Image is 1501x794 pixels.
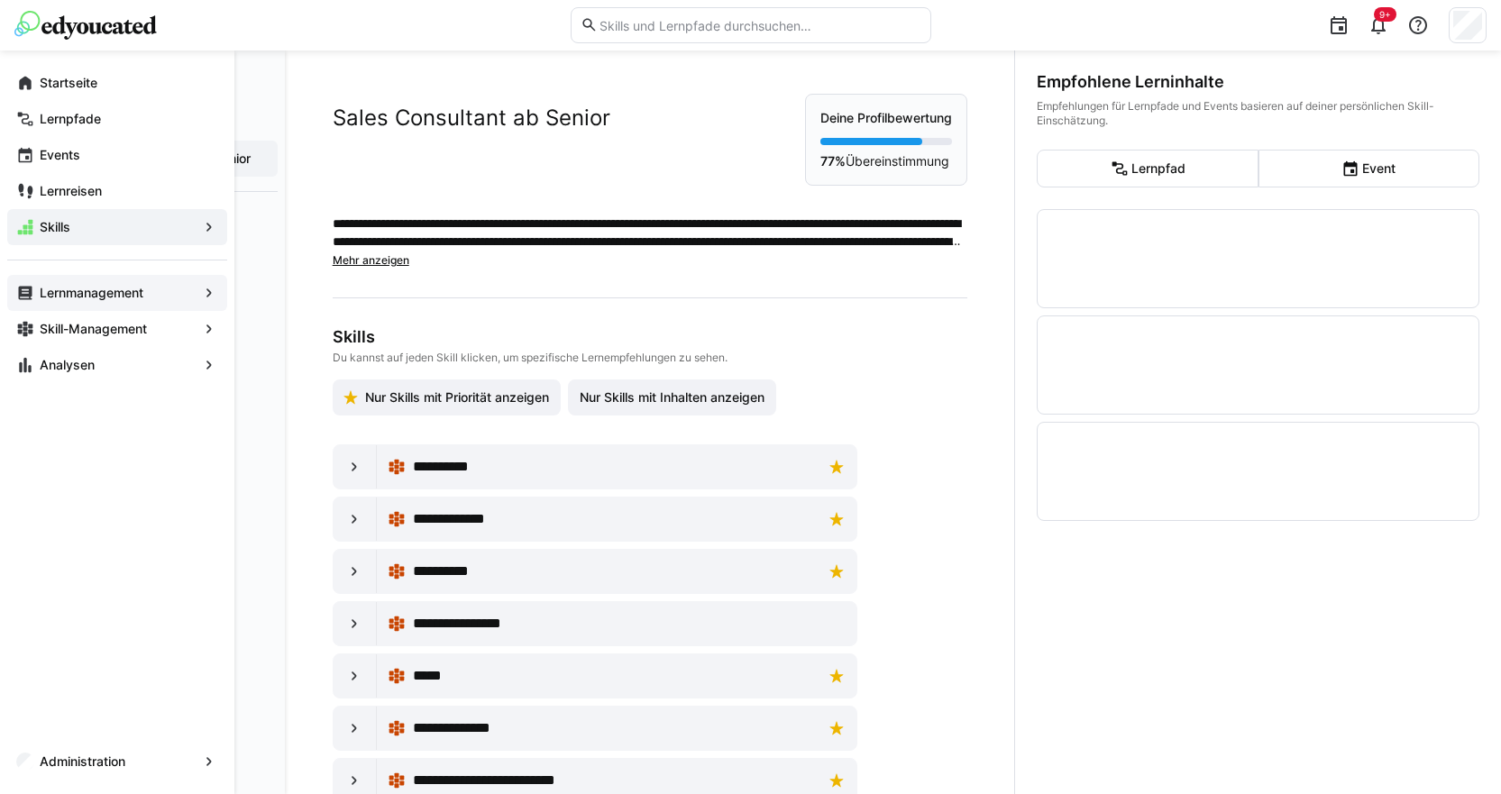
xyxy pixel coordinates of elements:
eds-button-option: Lernpfad [1037,150,1258,187]
span: 9+ [1379,9,1391,20]
span: Mehr anzeigen [333,253,409,267]
div: Empfehlungen für Lernpfade und Events basieren auf deiner persönlichen Skill-Einschätzung. [1037,99,1479,128]
span: Nur Skills mit Priorität anzeigen [362,388,552,406]
input: Skills und Lernpfade durchsuchen… [598,17,920,33]
h2: Sales Consultant ab Senior [333,105,610,132]
h3: Skills [333,327,964,347]
p: Übereinstimmung [820,152,952,170]
span: Nur Skills mit Inhalten anzeigen [577,388,767,406]
button: Nur Skills mit Priorität anzeigen [333,379,561,415]
button: Nur Skills mit Inhalten anzeigen [568,379,776,415]
p: Deine Profilbewertung [820,109,952,127]
div: Empfohlene Lerninhalte [1037,72,1479,92]
p: Du kannst auf jeden Skill klicken, um spezifische Lernempfehlungen zu sehen. [333,351,964,365]
strong: 77% [820,153,846,169]
eds-button-option: Event [1258,150,1479,187]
